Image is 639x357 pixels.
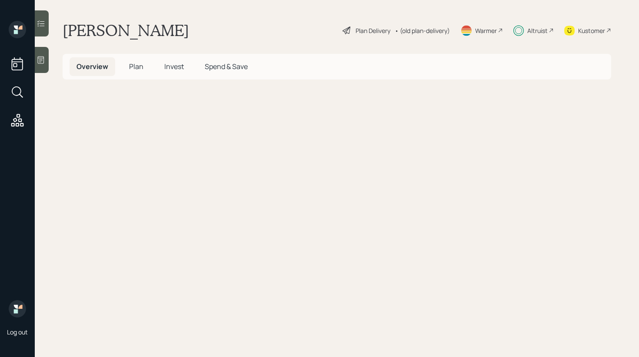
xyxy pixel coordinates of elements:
div: Kustomer [578,26,605,35]
div: Plan Delivery [356,26,390,35]
div: • (old plan-delivery) [395,26,450,35]
div: Warmer [475,26,497,35]
img: retirable_logo.png [9,300,26,317]
div: Altruist [527,26,548,35]
span: Spend & Save [205,62,248,71]
span: Plan [129,62,143,71]
div: Log out [7,328,28,336]
span: Overview [77,62,108,71]
h1: [PERSON_NAME] [63,21,189,40]
span: Invest [164,62,184,71]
